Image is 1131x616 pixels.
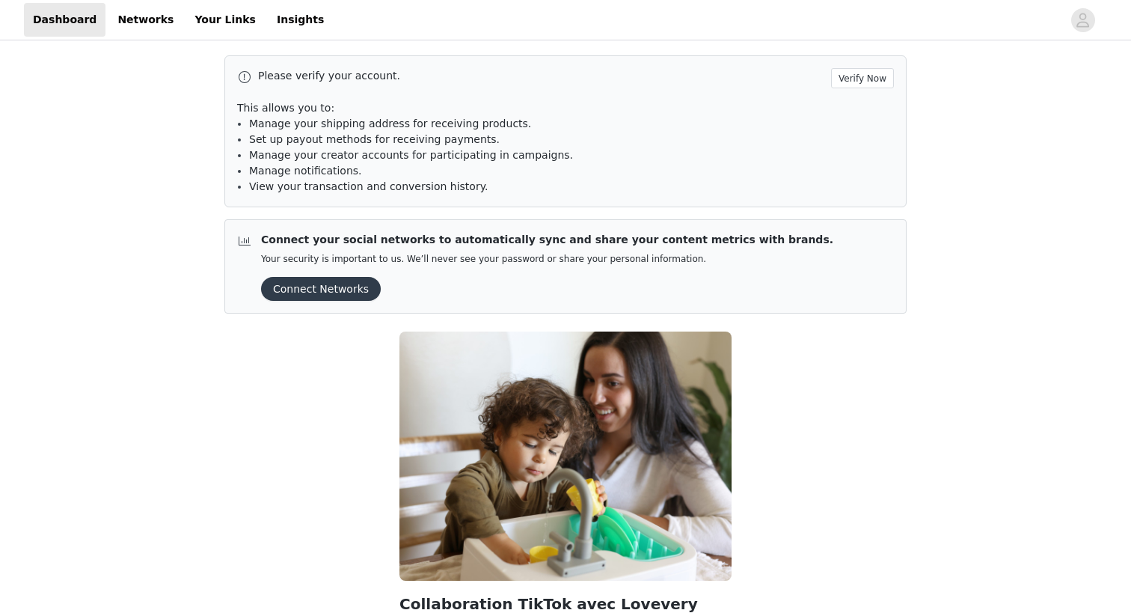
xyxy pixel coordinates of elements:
p: This allows you to: [237,100,894,116]
p: Your security is important to us. We’ll never see your password or share your personal information. [261,254,833,265]
img: Lovevery Europe [399,332,732,581]
a: Your Links [186,3,265,37]
a: Dashboard [24,3,105,37]
h2: Collaboration TikTok avec Lovevery [399,593,732,615]
p: Connect your social networks to automatically sync and share your content metrics with brands. [261,232,833,248]
button: Verify Now [831,68,894,88]
a: Networks [108,3,183,37]
span: Manage notifications. [249,165,362,177]
p: Please verify your account. [258,68,825,84]
span: Manage your creator accounts for participating in campaigns. [249,149,573,161]
a: Insights [268,3,333,37]
button: Connect Networks [261,277,381,301]
span: Set up payout methods for receiving payments. [249,133,500,145]
div: avatar [1076,8,1090,32]
span: Manage your shipping address for receiving products. [249,118,531,129]
span: View your transaction and conversion history. [249,180,488,192]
